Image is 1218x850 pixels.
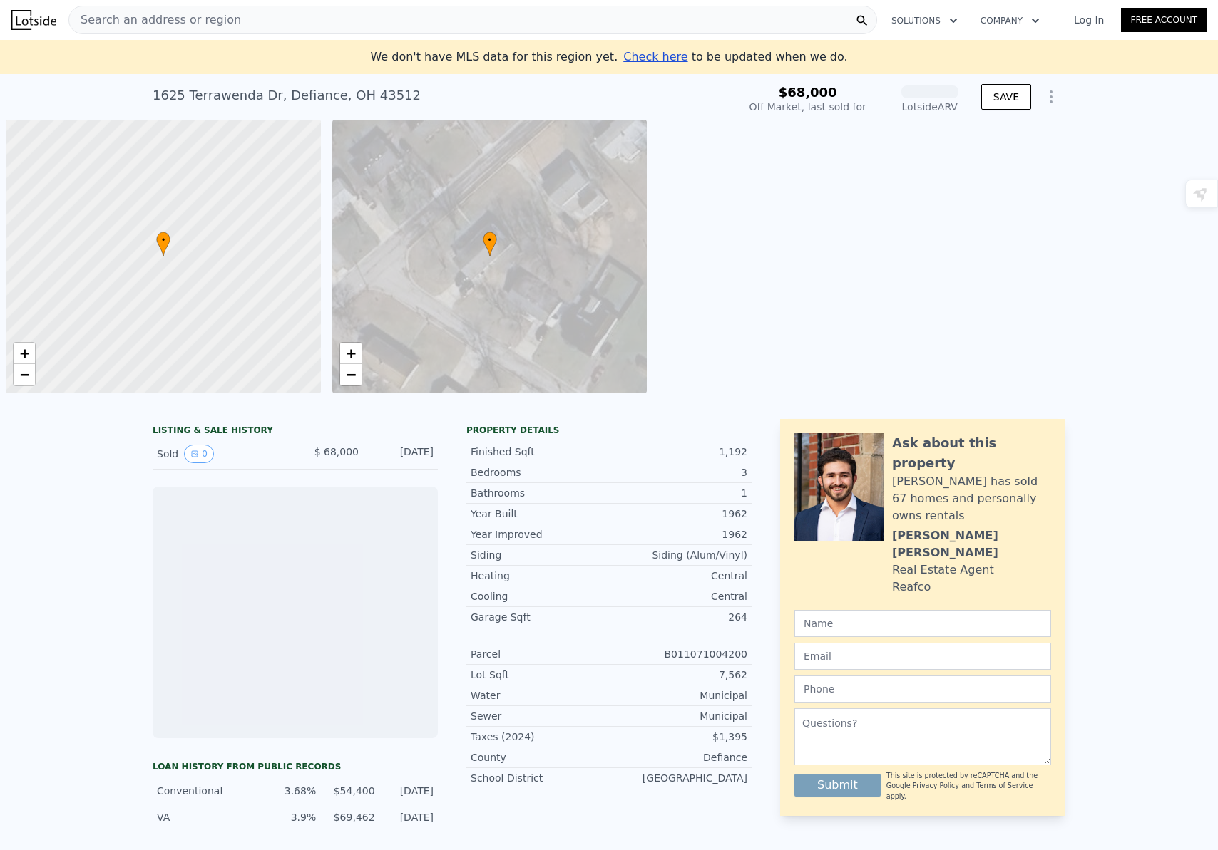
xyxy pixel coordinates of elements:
div: 1625 Terrawenda Dr , Defiance , OH 43512 [153,85,421,105]
div: Bathrooms [471,486,609,500]
span: − [346,366,355,383]
div: Finished Sqft [471,445,609,459]
div: 1 [609,486,747,500]
a: Log In [1057,13,1121,27]
div: • [156,232,170,256]
div: Central [609,569,747,583]
div: Central [609,589,747,603]
span: $ 68,000 [314,446,359,457]
div: Siding [471,548,609,562]
div: Siding (Alum/Vinyl) [609,548,747,562]
div: B011071004200 [609,647,747,661]
div: Defiance [609,750,747,765]
div: 1,192 [609,445,747,459]
span: $68,000 [779,85,837,100]
div: 3.68% [266,784,316,798]
div: Year Built [471,507,609,521]
div: Taxes (2024) [471,730,609,744]
div: VA [157,810,257,824]
img: Lotside [11,10,56,30]
button: Show Options [1037,83,1065,111]
button: SAVE [981,84,1031,110]
a: Free Account [1121,8,1207,32]
div: Ask about this property [892,433,1051,473]
div: Off Market, last sold for [749,100,866,114]
div: Loan history from public records [153,761,438,772]
div: Reafco [892,579,931,596]
span: • [156,234,170,247]
div: • [483,232,497,256]
a: Zoom in [340,343,362,364]
div: Parcel [471,647,609,661]
div: 1962 [609,527,747,541]
div: We don't have MLS data for this region yet. [370,48,847,66]
button: View historical data [184,445,214,463]
div: [PERSON_NAME] [PERSON_NAME] [892,527,1051,561]
span: + [346,344,355,362]
input: Email [794,643,1051,670]
div: Garage Sqft [471,610,609,624]
div: Lot Sqft [471,668,609,682]
a: Zoom in [14,343,35,364]
a: Zoom out [14,364,35,385]
div: 264 [609,610,747,624]
div: Sewer [471,709,609,723]
div: 7,562 [609,668,747,682]
div: 3.9% [266,810,316,824]
div: School District [471,771,609,785]
a: Zoom out [340,364,362,385]
button: Solutions [880,8,969,33]
div: Lotside ARV [901,100,958,114]
div: to be updated when we do. [623,48,847,66]
span: + [20,344,29,362]
div: [GEOGRAPHIC_DATA] [609,771,747,785]
a: Privacy Policy [913,782,959,789]
button: Company [969,8,1051,33]
div: Sold [157,445,284,463]
input: Name [794,610,1051,637]
div: $1,395 [609,730,747,744]
div: 3 [609,465,747,480]
div: [DATE] [370,445,434,463]
span: − [20,366,29,383]
div: Bedrooms [471,465,609,480]
div: This site is protected by reCAPTCHA and the Google and apply. [886,771,1051,802]
div: $69,462 [324,810,374,824]
div: Municipal [609,688,747,703]
div: Property details [466,425,752,436]
div: $54,400 [324,784,374,798]
div: [DATE] [384,784,434,798]
a: Terms of Service [976,782,1033,789]
div: Cooling [471,589,609,603]
div: Municipal [609,709,747,723]
div: Heating [471,569,609,583]
span: Search an address or region [69,11,241,28]
div: Year Improved [471,527,609,541]
div: Water [471,688,609,703]
div: Real Estate Agent [892,561,994,579]
div: 1962 [609,507,747,521]
div: [PERSON_NAME] has sold 67 homes and personally owns rentals [892,473,1051,524]
div: [DATE] [384,810,434,824]
div: Conventional [157,784,257,798]
div: LISTING & SALE HISTORY [153,425,438,439]
span: • [483,234,497,247]
span: Check here [623,50,687,63]
input: Phone [794,675,1051,703]
button: Submit [794,774,881,797]
div: County [471,750,609,765]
